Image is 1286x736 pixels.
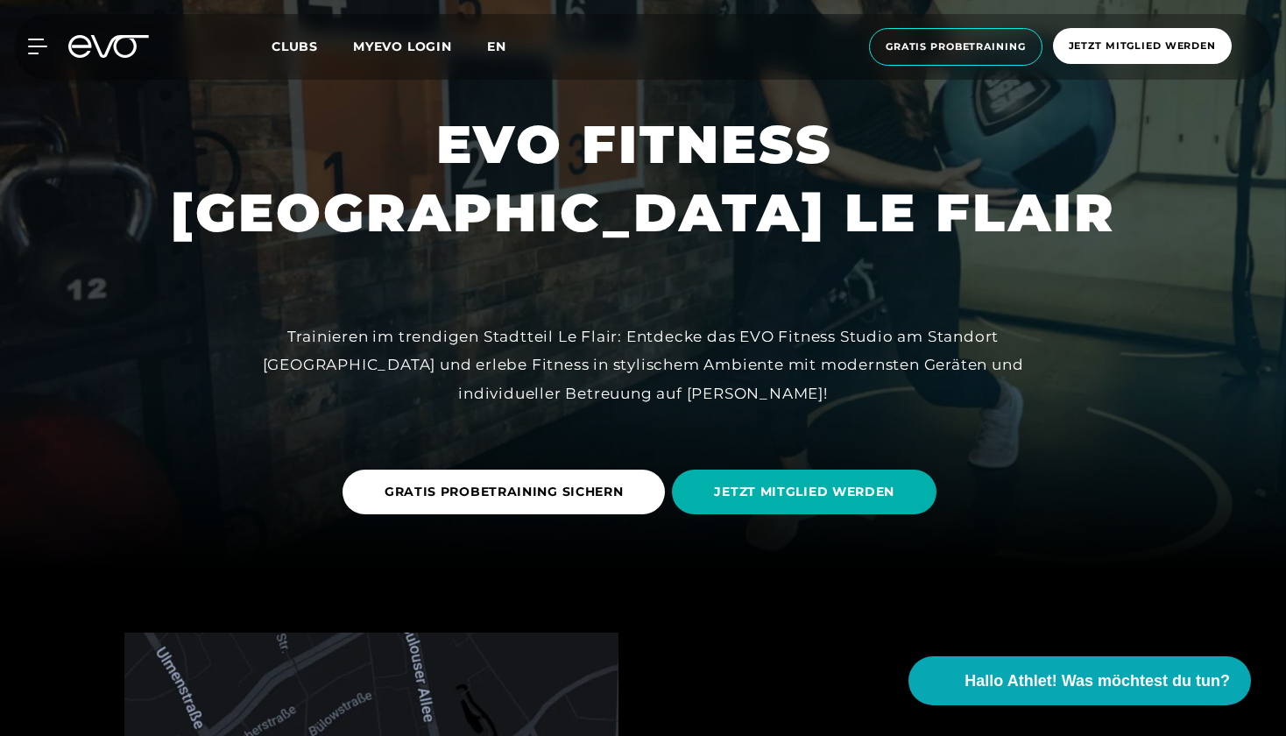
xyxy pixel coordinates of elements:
[964,669,1230,693] span: Hallo Athlet! Was möchtest du tun?
[714,483,894,501] span: JETZT MITGLIED WERDEN
[886,39,1026,54] span: Gratis Probetraining
[385,483,624,501] span: GRATIS PROBETRAINING SICHERN
[908,656,1251,705] button: Hallo Athlet! Was möchtest du tun?
[343,456,673,527] a: GRATIS PROBETRAINING SICHERN
[171,110,1116,247] h1: EVO FITNESS [GEOGRAPHIC_DATA] LE FLAIR
[487,39,506,54] span: en
[272,38,353,54] a: Clubs
[672,456,943,527] a: JETZT MITGLIED WERDEN
[353,39,452,54] a: MYEVO LOGIN
[249,322,1037,407] div: Trainieren im trendigen Stadtteil Le Flair: Entdecke das EVO Fitness Studio am Standort [GEOGRAPH...
[487,37,527,57] a: en
[864,28,1048,66] a: Gratis Probetraining
[1069,39,1216,53] span: Jetzt Mitglied werden
[1048,28,1237,66] a: Jetzt Mitglied werden
[272,39,318,54] span: Clubs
